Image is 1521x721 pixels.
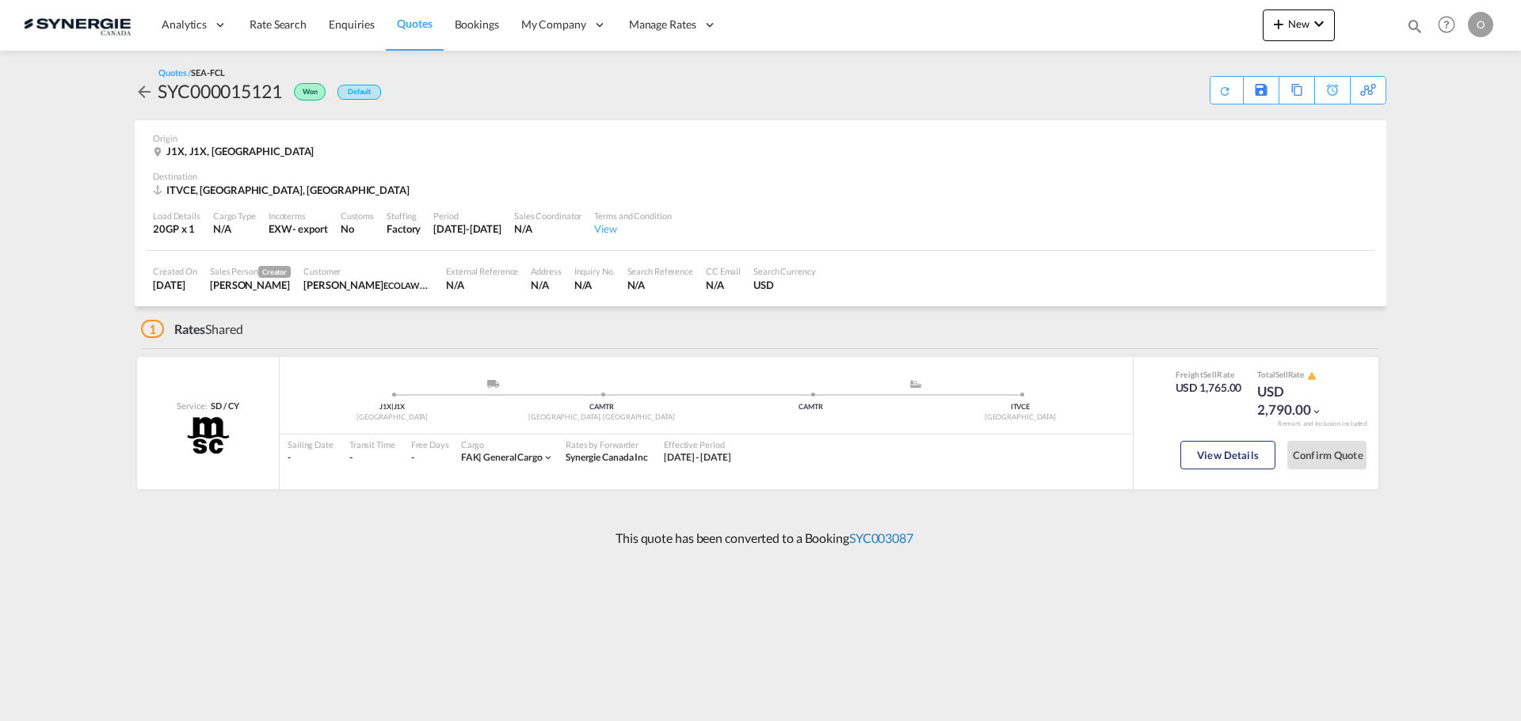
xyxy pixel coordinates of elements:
[514,210,581,222] div: Sales Coordinator
[153,132,1368,144] div: Origin
[433,210,501,222] div: Period
[531,265,561,277] div: Address
[1406,17,1424,41] div: icon-magnify
[1311,406,1322,417] md-icon: icon-chevron-down
[269,210,328,222] div: Incoterms
[341,210,374,222] div: Customs
[627,278,693,292] div: N/A
[411,438,449,450] div: Free Days
[341,222,374,236] div: No
[394,402,406,411] span: J1X
[916,412,1125,423] div: [GEOGRAPHIC_DATA]
[849,530,913,545] a: SYC003087
[446,278,518,292] div: N/A
[210,265,291,278] div: Sales Person
[288,438,334,450] div: Sailing Date
[1287,441,1367,469] button: Confirm Quote
[594,210,671,222] div: Terms and Condition
[24,7,131,43] img: 1f56c880d42311ef80fc7dca854c8e59.png
[153,222,200,236] div: 20GP x 1
[153,144,318,158] div: J1X, J1X, Canada
[258,266,291,278] span: Creator
[292,222,328,236] div: - export
[303,265,433,277] div: Customer
[574,278,615,292] div: N/A
[1275,370,1288,379] span: Sell
[1269,17,1328,30] span: New
[288,451,334,465] div: -
[1266,419,1378,428] div: Remark and Inclusion included
[629,17,696,32] span: Manage Rates
[207,400,238,412] div: SD / CY
[387,222,421,236] div: Factory Stuffing
[191,67,224,78] span: SEA-FCL
[162,17,207,32] span: Analytics
[1433,11,1460,38] span: Help
[141,321,243,338] div: Shared
[397,17,432,30] span: Quotes
[337,85,381,100] div: Default
[706,278,741,292] div: N/A
[566,451,648,463] span: Synergie Canada Inc
[210,278,291,292] div: Daniel Dico
[497,412,706,423] div: [GEOGRAPHIC_DATA], [GEOGRAPHIC_DATA]
[153,278,197,292] div: 29 Sep 2025
[250,17,307,31] span: Rate Search
[153,210,200,222] div: Load Details
[514,222,581,236] div: N/A
[1306,370,1317,381] button: icon-alert
[664,451,731,465] div: 29 Sep 2025 - 14 Oct 2025
[1203,370,1217,379] span: Sell
[387,210,421,222] div: Stuffing
[379,402,394,411] span: J1X
[349,438,395,450] div: Transit Time
[303,278,433,292] div: Lauriane Beauchamp
[706,265,741,277] div: CC Email
[497,402,706,412] div: CAMTR
[566,451,648,465] div: Synergie Canada Inc
[707,402,916,412] div: CAMTR
[1176,369,1242,380] div: Freight Rate
[411,451,414,465] div: -
[1263,9,1335,41] button: icon-plus 400-fgNewicon-chevron-down
[446,265,518,277] div: External Reference
[303,87,322,102] span: Won
[916,402,1125,412] div: ITVCE
[1216,82,1234,100] md-icon: icon-refresh
[185,416,231,455] img: MSC
[135,78,158,104] div: icon-arrow-left
[392,380,601,396] div: Pickup ModeService Type -
[288,412,497,423] div: [GEOGRAPHIC_DATA]
[166,145,314,157] span: J1X, J1X, [GEOGRAPHIC_DATA]
[574,265,615,277] div: Inquiry No.
[174,321,206,336] span: Rates
[531,278,561,292] div: N/A
[543,452,554,463] md-icon: icon-chevron-down
[753,278,816,292] div: USD
[1406,17,1424,35] md-icon: icon-magnify
[478,451,482,463] span: |
[608,529,913,547] p: This quote has been converted to a Booking
[158,66,225,78] div: Quotes /SEA-FCL
[566,438,648,450] div: Rates by Forwarder
[1309,14,1328,33] md-icon: icon-chevron-down
[282,78,330,104] div: Won
[153,183,414,197] div: ITVCE, Venezia, Asia Pacific
[1180,441,1275,469] button: View Details
[461,438,554,450] div: Cargo
[213,210,256,222] div: Cargo Type
[1468,12,1493,37] div: O
[158,78,282,104] div: SYC000015121
[664,438,731,450] div: Effective Period
[627,265,693,277] div: Search Reference
[521,17,586,32] span: My Company
[349,451,395,465] div: -
[153,170,1368,182] div: Destination
[1433,11,1468,40] div: Help
[1307,371,1317,381] md-icon: icon-alert
[383,279,481,291] span: ECOLAWN APPLICATOR
[269,222,292,236] div: EXW
[1218,77,1235,97] div: Quote PDF is not available at this time
[753,265,816,277] div: Search Currency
